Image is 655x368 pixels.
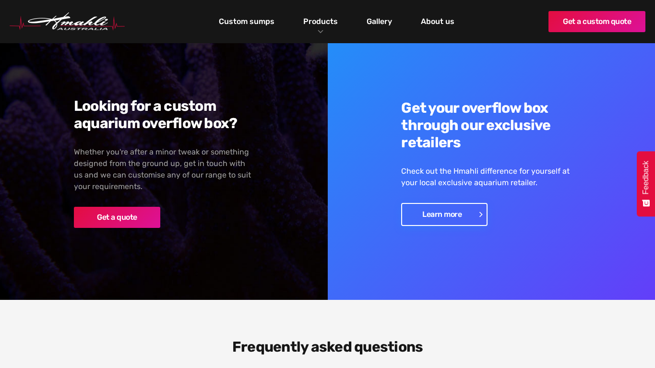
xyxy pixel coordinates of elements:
h3: Get your overflow box through our exclusive retailers [401,99,581,151]
a: Get a custom quote [548,11,645,32]
a: Get a quote [74,207,160,228]
a: Gallery [364,13,394,30]
p: Whether you're after a minor tweak or something designed from the ground up, get in touch with us... [74,146,254,192]
h3: Frequently asked questions [143,338,512,356]
h3: Looking for a custom aquarium overflow box? [74,97,254,132]
button: Feedback - Show survey [637,151,655,216]
a: Products [301,14,340,28]
a: Custom sumps [216,13,277,30]
a: About us [418,13,457,30]
a: home [10,12,125,31]
img: Hmahli Australia Logo [10,12,125,31]
p: Check out the Hmahli difference for yourself at your local exclusive aquarium retailer. [401,166,581,189]
span: Feedback [642,161,650,194]
a: Learn more [401,203,488,226]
